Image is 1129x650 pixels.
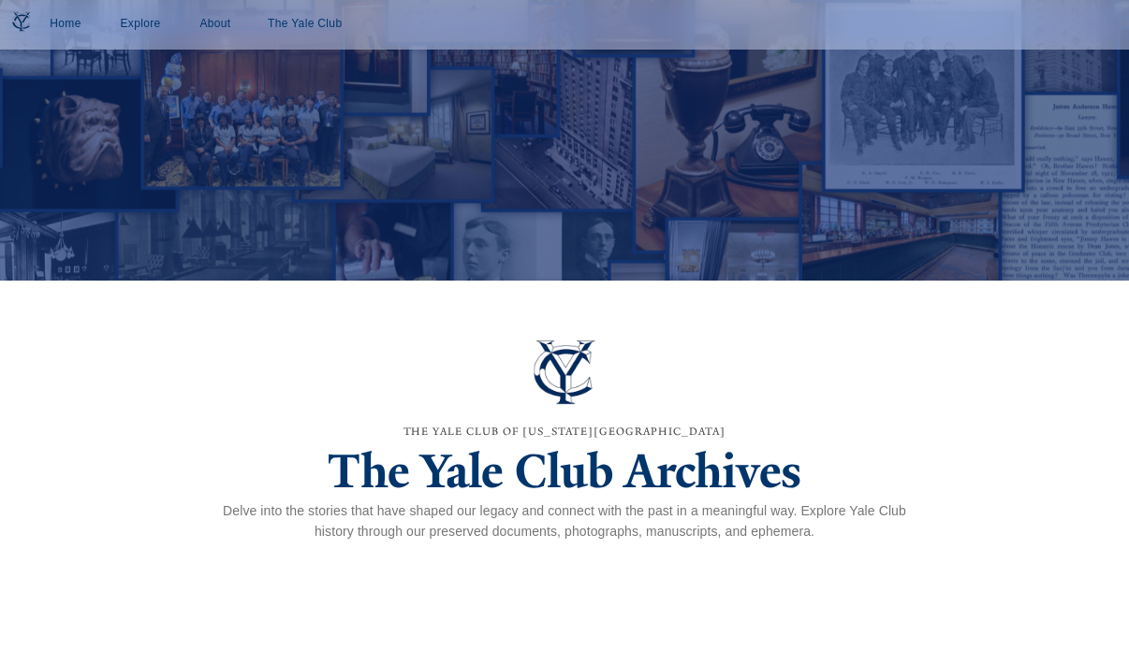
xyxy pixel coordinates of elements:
[403,425,726,438] span: The Yale Club of [US_STATE][GEOGRAPHIC_DATA]
[260,7,349,42] a: The Yale Club
[185,7,245,42] a: About
[7,7,36,36] img: Yale Club Logo
[518,325,611,419] img: Yale Club Logo
[213,441,916,501] h1: The Yale Club Archives
[110,7,170,42] a: Explore
[213,501,916,542] h6: Delve into the stories that have shaped our legacy and connect with the past in a meaningful way....
[36,7,95,42] a: Home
